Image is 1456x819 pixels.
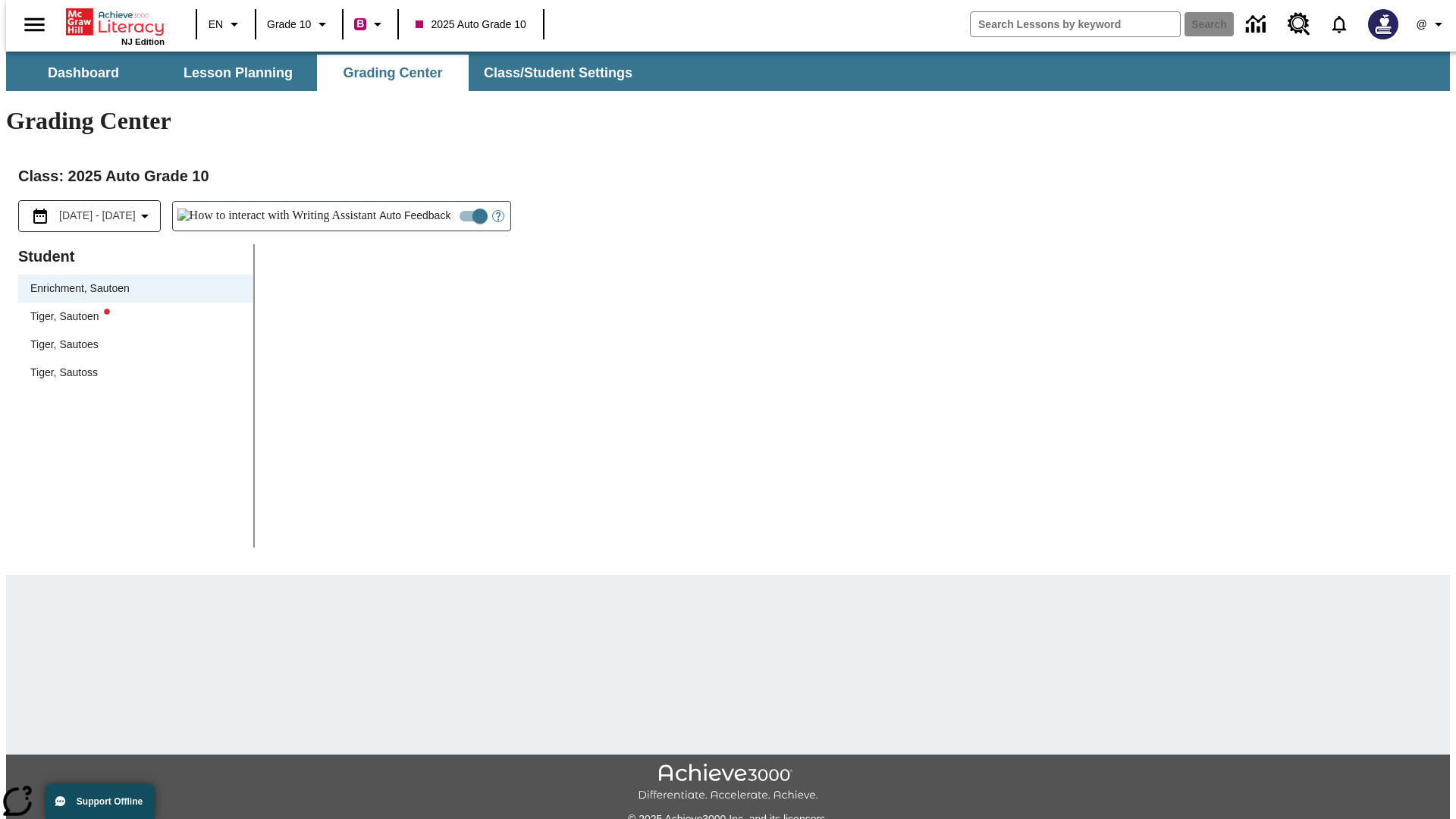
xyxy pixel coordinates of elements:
[45,784,155,819] button: Support Offline
[1416,17,1426,33] span: @
[30,281,130,297] div: Enrichment, Sautoen
[18,275,253,303] div: Enrichment, Sautoen
[6,55,646,91] div: SubNavbar
[18,331,253,359] div: Tiger, Sautoes
[48,64,119,82] span: Dashboard
[30,365,98,381] div: Tiger, Sautoss
[25,207,154,225] button: Select the date range menu item
[18,244,253,268] p: Student
[1368,9,1398,39] img: Avatar
[486,202,510,231] button: Open Help for Writing Assistant
[472,55,645,91] button: Class/Student Settings
[121,37,165,46] span: NJ Edition
[177,209,377,224] img: How to interact with Writing Assistant
[379,208,450,224] span: Auto Feedback
[6,107,1450,135] h1: Grading Center
[18,164,1438,188] h2: Class : 2025 Auto Grade 10
[348,11,393,38] button: Boost Class color is violet red. Change class color
[66,5,165,46] div: Home
[162,55,314,91] button: Lesson Planning
[484,64,632,82] span: Class/Student Settings
[6,52,1450,91] div: SubNavbar
[202,11,250,38] button: Language: EN, Select a language
[77,796,143,807] span: Support Offline
[18,303,253,331] div: Tiger, Sautoenwriting assistant alert
[416,17,526,33] span: 2025 Auto Grade 10
[30,309,110,325] div: Tiger, Sautoen
[317,55,469,91] button: Grading Center
[261,11,337,38] button: Grade: Grade 10, Select a grade
[18,359,253,387] div: Tiger, Sautoss
[8,55,159,91] button: Dashboard
[1319,5,1359,44] a: Notifications
[184,64,293,82] span: Lesson Planning
[136,207,154,225] svg: Collapse Date Range Filter
[1407,11,1456,38] button: Profile/Settings
[30,337,99,353] div: Tiger, Sautoes
[104,309,110,315] svg: writing assistant alert
[209,17,223,33] span: EN
[59,208,136,224] span: [DATE] - [DATE]
[1279,4,1319,45] a: Resource Center, Will open in new tab
[638,764,818,802] img: Achieve3000 Differentiate Accelerate Achieve
[971,12,1180,36] input: search field
[356,14,364,33] span: B
[343,64,442,82] span: Grading Center
[1359,5,1407,44] button: Select a new avatar
[66,7,165,37] a: Home
[12,2,57,47] button: Open side menu
[267,17,311,33] span: Grade 10
[1237,4,1279,45] a: Data Center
